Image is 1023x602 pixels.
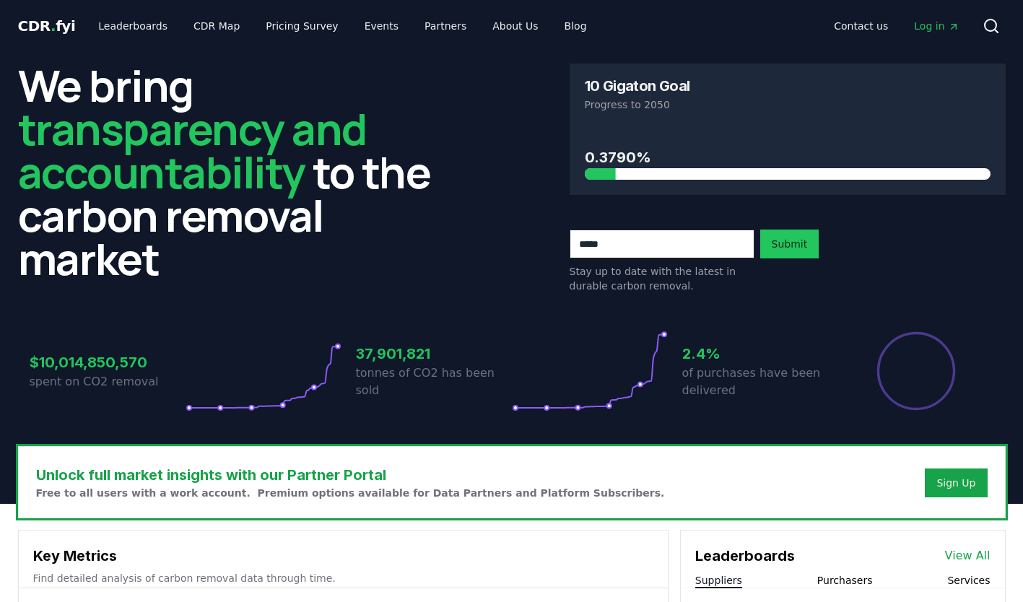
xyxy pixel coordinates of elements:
[18,64,454,280] h2: We bring to the carbon removal market
[33,545,653,567] h3: Key Metrics
[182,13,251,39] a: CDR Map
[33,571,653,585] p: Find detailed analysis of carbon removal data through time.
[682,365,838,399] p: of purchases have been delivered
[18,17,76,35] span: CDR fyi
[356,343,512,365] h3: 37,901,821
[822,13,900,39] a: Contact us
[51,17,56,35] span: .
[413,13,478,39] a: Partners
[695,573,742,588] button: Suppliers
[585,79,690,93] h3: 10 Gigaton Goal
[356,365,512,399] p: tonnes of CO2 has been sold
[822,13,970,39] nav: Main
[817,573,873,588] button: Purchasers
[36,486,665,500] p: Free to all users with a work account. Premium options available for Data Partners and Platform S...
[254,13,349,39] a: Pricing Survey
[695,545,795,567] h3: Leaderboards
[947,573,990,588] button: Services
[553,13,598,39] a: Blog
[36,464,665,486] h3: Unlock full market insights with our Partner Portal
[353,13,410,39] a: Events
[760,230,819,258] button: Submit
[914,19,959,33] span: Log in
[945,547,991,564] a: View All
[936,476,975,490] a: Sign Up
[18,99,367,201] span: transparency and accountability
[585,147,991,168] h3: 0.3790%
[925,468,987,497] button: Sign Up
[876,331,957,411] div: Percentage of sales delivered
[30,352,186,373] h3: $10,014,850,570
[682,343,838,365] h3: 2.4%
[481,13,549,39] a: About Us
[570,264,754,293] p: Stay up to date with the latest in durable carbon removal.
[18,16,76,36] a: CDR.fyi
[87,13,598,39] nav: Main
[30,373,186,391] p: spent on CO2 removal
[585,97,991,112] p: Progress to 2050
[87,13,179,39] a: Leaderboards
[902,13,970,39] a: Log in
